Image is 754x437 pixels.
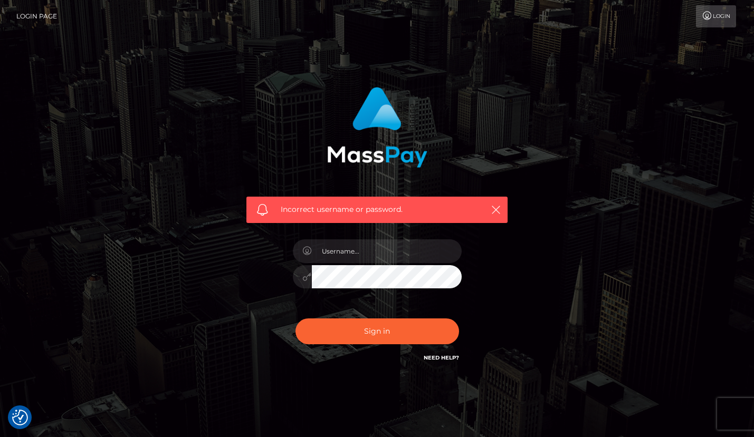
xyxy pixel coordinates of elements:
[16,5,57,27] a: Login Page
[424,354,459,361] a: Need Help?
[312,239,462,263] input: Username...
[12,410,28,425] img: Revisit consent button
[327,87,427,168] img: MassPay Login
[12,410,28,425] button: Consent Preferences
[281,204,473,215] span: Incorrect username or password.
[696,5,736,27] a: Login
[295,318,459,344] button: Sign in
